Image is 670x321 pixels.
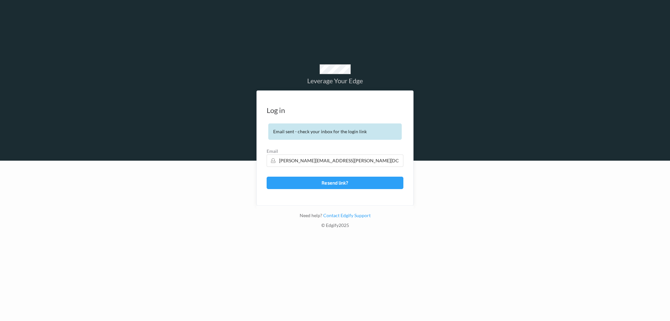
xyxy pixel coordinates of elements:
[256,212,414,222] div: Need help?
[256,77,414,84] div: Leverage Your Edge
[267,107,285,114] div: Log in
[256,222,414,232] div: © Edgify 2025
[267,148,403,154] label: Email
[268,123,402,140] div: Email sent - check your inbox for the login link
[267,177,403,189] button: Resend link?
[322,213,371,218] a: Contact Edgify Support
